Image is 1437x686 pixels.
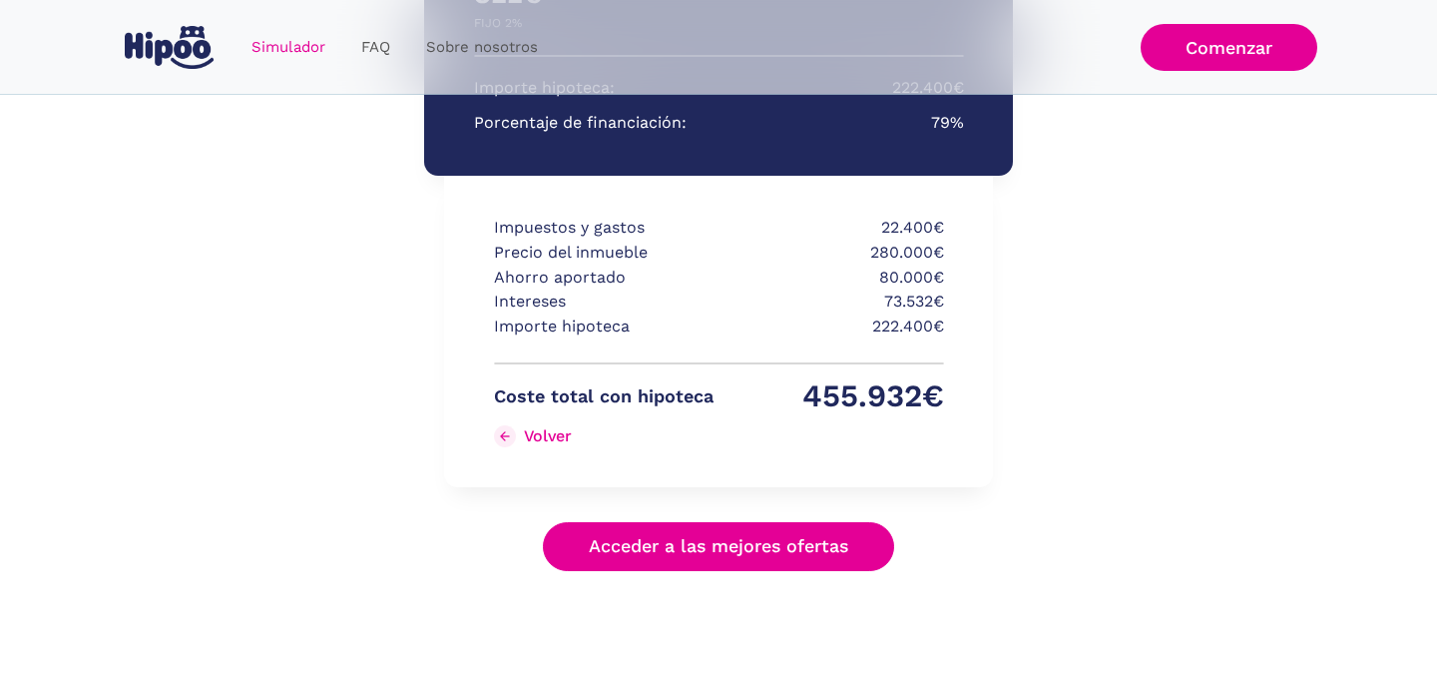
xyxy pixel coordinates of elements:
[234,28,343,67] a: Simulador
[494,290,714,315] p: Intereses
[1141,24,1317,71] a: Comenzar
[474,111,687,136] p: Porcentaje de financiación:
[724,216,944,241] p: 22.400€
[494,420,714,452] a: Volver
[931,111,964,136] p: 79%
[724,315,944,340] p: 222.400€
[494,216,714,241] p: Impuestos y gastos
[543,522,894,571] a: Acceder a las mejores ofertas
[343,28,408,67] a: FAQ
[524,426,572,445] div: Volver
[494,241,714,266] p: Precio del inmueble
[724,266,944,291] p: 80.000€
[408,28,556,67] a: Sobre nosotros
[494,384,714,409] p: Coste total con hipoteca
[724,384,944,409] p: 455.932€
[724,241,944,266] p: 280.000€
[494,315,714,340] p: Importe hipoteca
[724,290,944,315] p: 73.532€
[120,18,218,77] a: home
[494,266,714,291] p: Ahorro aportado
